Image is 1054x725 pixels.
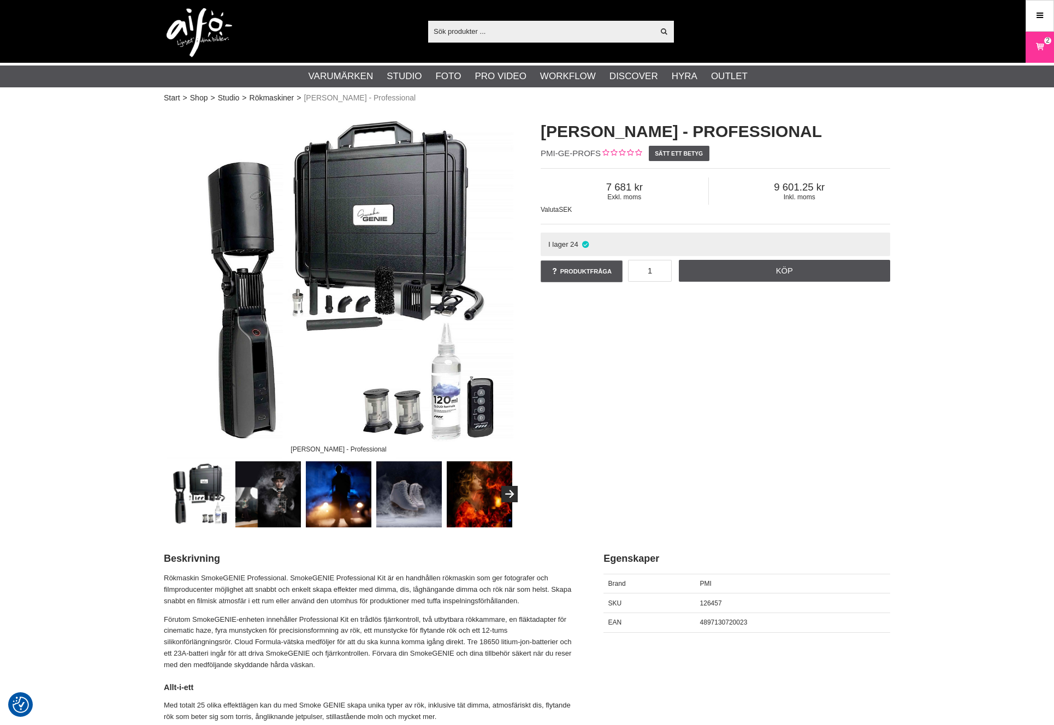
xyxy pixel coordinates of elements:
a: Studio [218,92,240,104]
span: > [210,92,215,104]
p: Med totalt 25 olika effektlägen kan du med Smoke GENIE skapa unika typer av rök, inklusive tät di... [164,700,576,723]
a: Sätt ett betyg [649,146,709,161]
span: SKU [608,599,622,607]
h1: [PERSON_NAME] - Professional [541,120,890,143]
h2: Beskrivning [164,552,576,566]
a: Pro Video [475,69,526,84]
a: Produktfråga [541,260,623,282]
span: Brand [608,580,626,587]
span: 9 601.25 [709,181,890,193]
span: Inkl. moms [709,193,890,201]
a: Rökmaskiner [250,92,294,104]
button: Next [501,486,518,502]
img: SmokeGENIE Rökmaskin - Professional [165,461,231,527]
a: Studio [387,69,422,84]
span: SEK [559,206,572,213]
img: Kombinera rök med ljussättning [447,461,513,527]
img: SmokeGENIE Rökmaskin - Professional [164,109,513,459]
span: I lager [548,240,569,248]
button: Samtyckesinställningar [13,695,29,715]
div: Kundbetyg: 0 [601,148,642,159]
img: Revisit consent button [13,697,29,713]
a: Workflow [540,69,596,84]
span: Exkl. moms [541,193,708,201]
span: 7 681 [541,181,708,193]
h2: Egenskaper [603,552,890,566]
span: PMI-GE-PROFS [541,148,601,158]
span: 4897130720023 [700,619,748,626]
span: > [297,92,301,104]
a: Shop [190,92,208,104]
span: EAN [608,619,622,626]
span: > [183,92,187,104]
a: 2 [1026,34,1053,60]
span: Valuta [541,206,559,213]
h4: Allt-i-ett [164,682,576,693]
span: > [242,92,246,104]
span: 126457 [700,599,722,607]
img: Skapar rök med stor presition [376,461,442,527]
i: I lager [581,240,590,248]
span: 2 [1046,35,1050,45]
img: logo.png [167,8,232,57]
span: 24 [570,240,578,248]
div: [PERSON_NAME] - Professional [282,439,396,459]
a: Foto [435,69,461,84]
span: [PERSON_NAME] - Professional [304,92,416,104]
input: Sök produkter ... [428,23,654,39]
img: Rökmaskin enkel att använda, precis applicering [235,461,301,527]
span: PMI [700,580,712,587]
a: Outlet [711,69,748,84]
a: Varumärken [309,69,374,84]
p: Rökmaskin SmokeGENIE Professional. SmokeGENIE Professional Kit är en handhållen rökmaskin som ger... [164,573,576,607]
a: Start [164,92,180,104]
a: Hyra [672,69,697,84]
a: Köp [679,260,891,282]
img: Rökmaskin för foto och film [306,461,372,527]
a: Discover [609,69,658,84]
p: Förutom SmokeGENIE-enheten innehåller Professional Kit en trådlös fjärrkontroll, två utbytbara rö... [164,614,576,671]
